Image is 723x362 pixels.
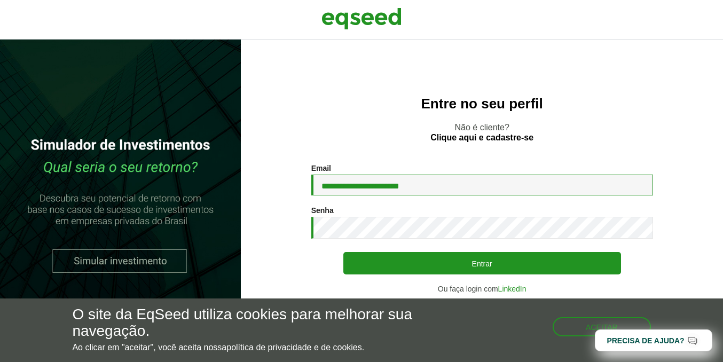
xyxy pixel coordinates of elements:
button: Entrar [343,252,621,274]
button: Aceitar [553,317,651,336]
a: LinkedIn [498,285,526,293]
a: Esqueci minha senha [446,298,518,305]
h5: O site da EqSeed utiliza cookies para melhorar sua navegação. [72,306,419,340]
p: Não é cliente? [262,122,702,143]
h2: Entre no seu perfil [262,96,702,112]
label: Senha [311,207,334,214]
div: Ou faça login com [311,285,653,293]
img: EqSeed Logo [321,5,402,32]
label: Email [311,164,331,172]
a: política de privacidade e de cookies [226,343,362,352]
a: Clique aqui e cadastre-se [430,133,533,142]
p: Ao clicar em "aceitar", você aceita nossa . [72,342,419,352]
